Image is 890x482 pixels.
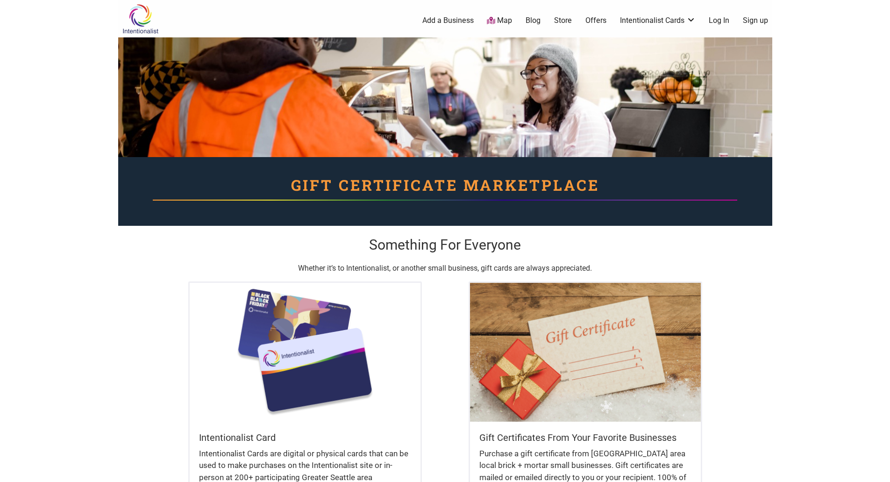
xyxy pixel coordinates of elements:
a: Log In [709,15,729,26]
h2: Something For Everyone [184,235,707,255]
div: Gift Certificate Marketplace [118,157,772,226]
img: Gift Certificate Feature Image [470,283,701,421]
p: Whether it’s to Intentionalist, or another small business, gift cards are always appreciated. [184,262,707,274]
a: Intentionalist Cards [620,15,696,26]
a: Sign up [743,15,768,26]
img: Intentionalist & Black Black Friday Card [190,283,420,421]
img: Customer and business owner at register [118,37,772,187]
a: Offers [585,15,606,26]
a: Add a Business [422,15,474,26]
a: Store [554,15,572,26]
a: Blog [526,15,541,26]
h5: Intentionalist Card [199,431,411,444]
h5: Gift Certificates From Your Favorite Businesses [479,431,691,444]
img: Intentionalist [118,4,163,34]
a: Map [487,15,512,26]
